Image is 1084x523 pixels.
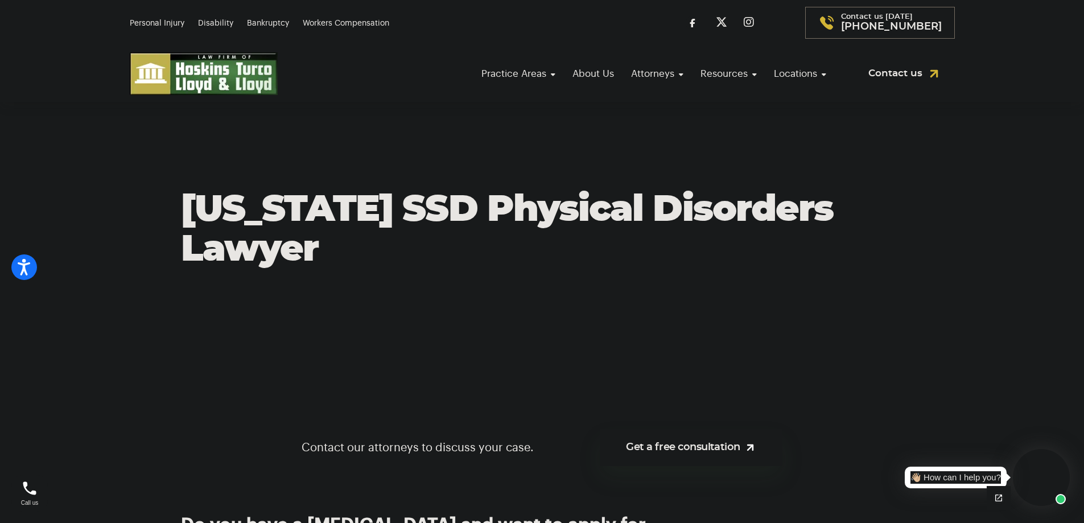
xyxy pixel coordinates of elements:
span: [PHONE_NUMBER] [841,21,942,32]
a: Personal Injury [130,19,184,27]
h1: [US_STATE] SSD Physical Disorders Lawyer [181,190,904,270]
a: Practice Areas [476,57,561,90]
a: Contact us [DATE][PHONE_NUMBER] [805,7,955,39]
a: Attorneys [625,57,689,90]
a: Disability [198,19,233,27]
a: Resources [695,57,762,90]
span: Call us [21,500,39,506]
a: Workers Compensation [303,19,389,27]
a: Locations [768,57,832,90]
div: 👋🏼 How can I help you? [910,471,1001,484]
div: Contact our attorneys to discuss your case. [279,409,805,486]
img: arrow-up-right-light.svg [744,442,756,454]
a: About Us [567,57,620,90]
p: Contact us [DATE] [841,13,942,32]
a: Open chat [987,486,1011,510]
a: Contact us [855,59,955,88]
a: Get a free consultation [600,429,782,466]
a: Bankruptcy [247,19,289,27]
img: logo [130,52,278,95]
